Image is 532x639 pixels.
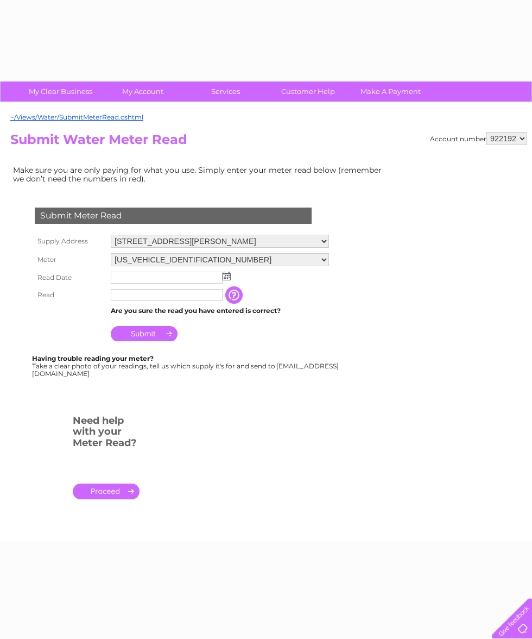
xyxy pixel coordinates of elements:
[10,163,390,186] td: Make sure you are only paying for what you use. Simply enter your meter read below (remember we d...
[32,269,108,286] th: Read Date
[98,82,188,102] a: My Account
[108,304,332,318] td: Are you sure the read you have entered is correct?
[32,355,340,377] div: Take a clear photo of your readings, tell us which supply it's for and send to [EMAIL_ADDRESS][DO...
[263,82,353,102] a: Customer Help
[35,208,312,224] div: Submit Meter Read
[430,132,527,145] div: Account number
[32,232,108,250] th: Supply Address
[346,82,435,102] a: Make A Payment
[32,250,108,269] th: Meter
[225,286,245,304] input: Information
[10,113,143,121] a: ~/Views/Water/SubmitMeterRead.cshtml
[32,286,108,304] th: Read
[223,272,231,280] img: ...
[16,82,105,102] a: My Clear Business
[73,484,140,499] a: .
[73,413,140,454] h3: Need help with your Meter Read?
[181,82,270,102] a: Services
[32,354,154,362] b: Having trouble reading your meter?
[111,326,178,341] input: Submit
[10,132,527,153] h2: Submit Water Meter Read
